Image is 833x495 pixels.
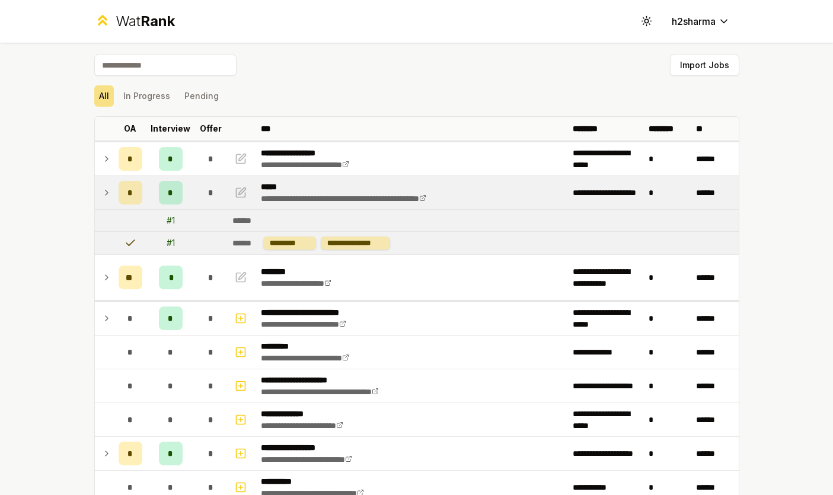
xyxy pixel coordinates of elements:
[119,85,175,107] button: In Progress
[670,55,739,76] button: Import Jobs
[94,12,175,31] a: WatRank
[200,123,222,135] p: Offer
[167,237,175,249] div: # 1
[151,123,190,135] p: Interview
[124,123,136,135] p: OA
[672,14,716,28] span: h2sharma
[94,85,114,107] button: All
[116,12,175,31] div: Wat
[141,12,175,30] span: Rank
[167,215,175,226] div: # 1
[180,85,224,107] button: Pending
[662,11,739,32] button: h2sharma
